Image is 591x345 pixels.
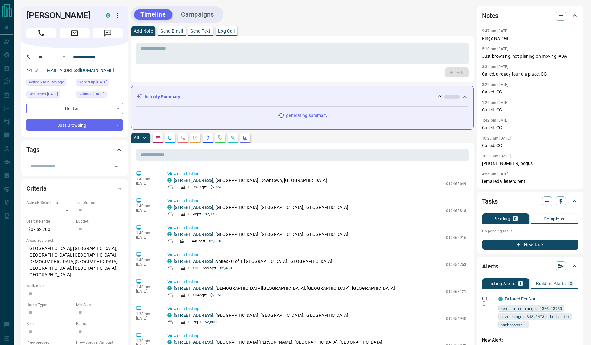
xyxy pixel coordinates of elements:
[26,142,123,157] div: Tags
[482,301,486,306] svg: Push Notification Only
[26,183,47,194] h2: Criteria
[136,91,468,103] div: Activity Summary
[446,316,466,321] p: C12454940
[76,321,123,326] p: Baths:
[174,204,348,211] p: , [GEOGRAPHIC_DATA], [GEOGRAPHIC_DATA], [GEOGRAPHIC_DATA]
[209,238,221,244] p: $2,300
[26,283,123,289] p: Motivation:
[218,135,223,140] svg: Requests
[193,184,207,190] p: 796 sqft
[167,232,172,236] div: condos.ca
[570,281,572,286] p: 0
[174,286,213,291] a: [STREET_ADDRESS]
[505,296,536,301] a: Tailored For You
[500,305,562,311] span: rent price range: 1305,13750
[43,68,114,73] a: [EMAIL_ADDRESS][DOMAIN_NAME]
[536,281,566,286] p: Building Alerts
[446,208,466,214] p: C12462818
[446,262,466,268] p: C12454753
[106,13,110,18] div: condos.ca
[168,135,173,140] svg: Lead Browsing Activity
[167,178,172,183] div: condos.ca
[186,238,188,244] p: 1
[26,10,97,20] h1: [PERSON_NAME]
[187,211,189,217] p: 1
[26,145,39,155] h2: Tags
[482,8,578,23] div: Notes
[174,178,213,183] a: [STREET_ADDRESS]
[26,238,123,243] p: Areas Searched:
[174,312,348,319] p: , [GEOGRAPHIC_DATA], [GEOGRAPHIC_DATA], [GEOGRAPHIC_DATA]
[482,100,509,105] p: 1:26 pm [DATE]
[136,235,158,240] p: [DATE]
[446,235,466,241] p: C12462916
[193,211,201,217] p: - sqft
[482,337,578,343] p: New Alert:
[519,281,522,286] p: 1
[76,200,123,205] p: Timeframe:
[167,340,172,344] div: condos.ca
[136,339,158,343] p: 1:38 pm
[93,28,123,38] span: Message
[482,71,578,77] p: Called, already found a place. CG
[482,172,509,176] p: 4:56 am [DATE]
[26,200,73,205] p: Actively Searching:
[134,135,139,140] p: All
[174,285,395,292] p: , [DEMOGRAPHIC_DATA][GEOGRAPHIC_DATA], [GEOGRAPHIC_DATA], [GEOGRAPHIC_DATA]
[175,9,220,20] button: Campaigns
[191,29,211,33] p: Send Text
[78,91,104,97] span: Claimed [DATE]
[482,136,511,141] p: 10:25 am [DATE]
[175,238,176,244] p: -
[482,226,578,236] p: No pending tasks
[136,289,158,294] p: [DATE]
[514,216,516,221] p: 0
[544,217,566,221] p: Completed
[482,125,578,131] p: Called. CG
[174,205,213,210] a: [STREET_ADDRESS]
[174,259,213,264] a: [STREET_ADDRESS]
[482,11,498,21] h2: Notes
[446,181,466,187] p: C12462649
[144,93,180,100] p: Activity Summary
[187,319,189,325] p: 1
[136,181,158,186] p: [DATE]
[136,177,158,181] p: 1:40 pm
[167,259,172,263] div: condos.ca
[26,91,73,99] div: Thu Nov 28 2024
[482,259,578,274] div: Alerts
[500,313,544,320] span: size range: 342,2473
[482,47,509,51] p: 5:10 pm [DATE]
[167,252,466,258] p: Viewed a Listing
[136,285,158,289] p: 1:40 pm
[34,68,39,73] svg: Email Verified
[243,135,248,140] svg: Agent Actions
[136,208,158,213] p: [DATE]
[187,184,189,190] p: 1
[76,302,123,308] p: Min Size:
[482,154,511,158] p: 10:53 am [DATE]
[26,321,73,326] p: Beds:
[175,292,177,298] p: 1
[482,296,494,301] p: Off
[26,79,73,88] div: Wed Oct 15 2025
[482,178,578,185] p: i emailed 9 letters rent
[155,135,160,140] svg: Notes
[175,319,177,325] p: 1
[482,65,509,69] p: 3:34 pm [DATE]
[210,292,222,298] p: $2,150
[167,198,466,204] p: Viewed a Listing
[192,238,205,244] p: 445 sqft
[26,103,123,114] div: Renter
[136,262,158,267] p: [DATE]
[167,332,466,339] p: Viewed a Listing
[174,231,348,238] p: , [GEOGRAPHIC_DATA], [GEOGRAPHIC_DATA], [GEOGRAPHIC_DATA]
[78,79,107,85] span: Signed up [DATE]
[26,119,123,131] div: Just Browsing
[550,313,570,320] span: beds: 1-1
[210,184,222,190] p: $2,650
[193,135,198,140] svg: Emails
[167,205,172,210] div: condos.ca
[482,160,578,167] p: [PHONE_NUMBER] bogus
[160,29,183,33] p: Send Email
